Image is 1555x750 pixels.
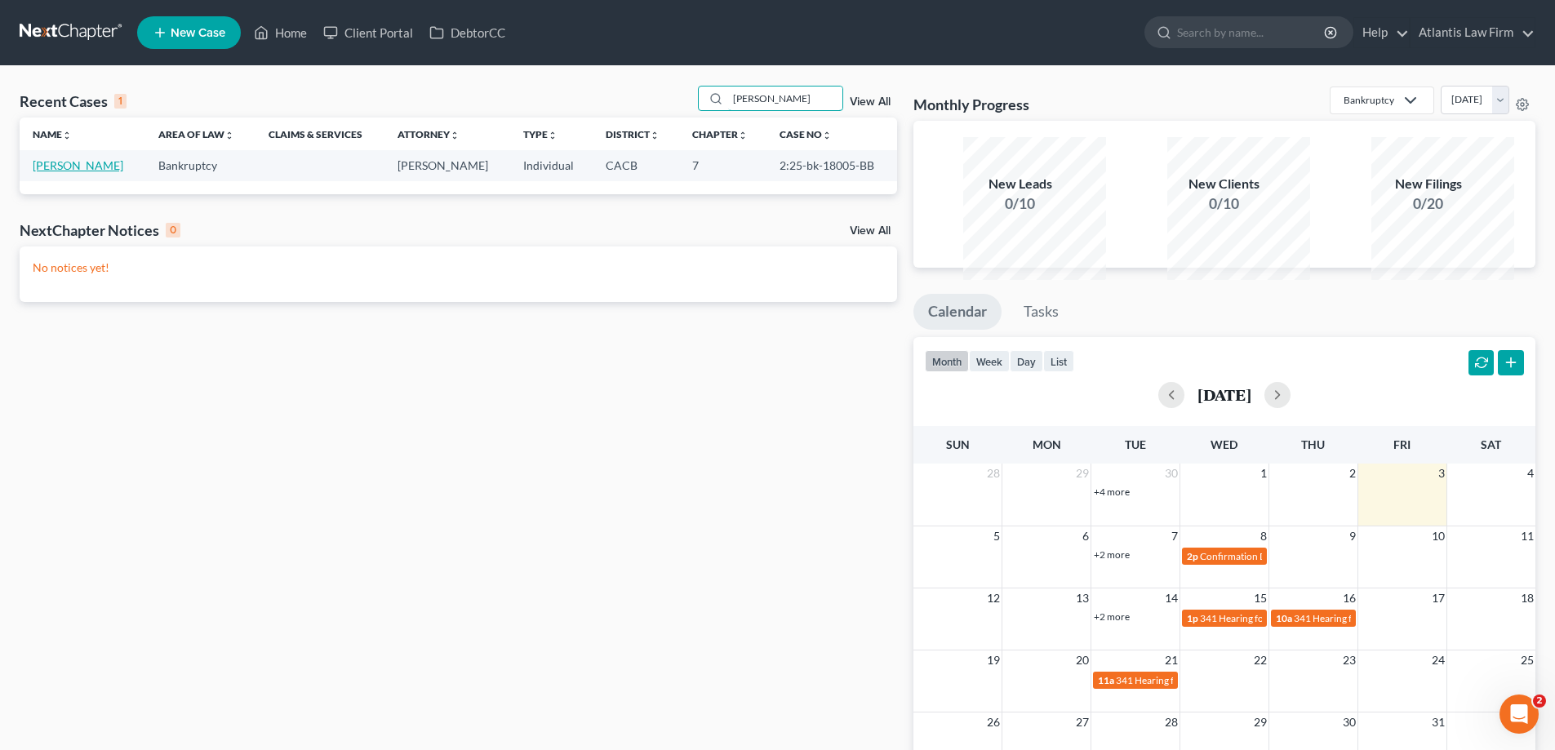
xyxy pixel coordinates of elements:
span: 28 [985,464,1002,483]
div: 0 [166,223,180,237]
a: Atlantis Law Firm [1411,18,1535,47]
a: +2 more [1094,548,1130,561]
span: 30 [1341,712,1357,732]
span: 29 [1252,712,1268,732]
span: 2 [1348,464,1357,483]
td: 7 [679,150,767,180]
span: 341 Hearing for [PERSON_NAME] [1116,674,1262,686]
span: 18 [1519,588,1535,608]
span: Sun [946,437,970,451]
span: 7 [1170,526,1180,546]
td: CACB [593,150,679,180]
span: 15 [1252,588,1268,608]
a: Nameunfold_more [33,128,72,140]
span: New Case [171,27,225,39]
a: Area of Lawunfold_more [158,128,234,140]
span: 28 [1163,712,1180,732]
a: [PERSON_NAME] [33,158,123,172]
span: 341 Hearing for [PERSON_NAME] [1294,612,1440,624]
span: 9 [1348,526,1357,546]
a: View All [850,96,891,108]
span: 14 [1163,588,1180,608]
span: 31 [1430,712,1446,732]
span: 3 [1437,464,1446,483]
span: 2p [1187,550,1198,562]
a: Calendar [913,294,1002,330]
span: 341 Hearing for [PERSON_NAME][GEOGRAPHIC_DATA] [1200,612,1445,624]
i: unfold_more [548,131,558,140]
div: 0/20 [1371,193,1486,214]
div: 0/10 [963,193,1077,214]
div: 1 [114,94,127,109]
span: 27 [1074,712,1091,732]
div: Recent Cases [20,91,127,111]
i: unfold_more [450,131,460,140]
i: unfold_more [738,131,748,140]
a: Tasks [1009,294,1073,330]
span: 4 [1526,464,1535,483]
span: 12 [985,588,1002,608]
div: Bankruptcy [1344,93,1394,107]
div: New Leads [963,175,1077,193]
td: 2:25-bk-18005-BB [766,150,896,180]
span: 26 [985,712,1002,732]
a: Help [1354,18,1409,47]
span: 11 [1519,526,1535,546]
a: Attorneyunfold_more [398,128,460,140]
span: 10 [1430,526,1446,546]
a: Typeunfold_more [523,128,558,140]
a: +2 more [1094,610,1130,623]
button: month [925,350,969,372]
a: Case Nounfold_more [780,128,832,140]
span: 30 [1163,464,1180,483]
span: 29 [1074,464,1091,483]
div: New Clients [1167,175,1282,193]
td: Bankruptcy [145,150,255,180]
button: week [969,350,1010,372]
a: DebtorCC [421,18,513,47]
button: day [1010,350,1043,372]
span: Fri [1393,437,1411,451]
button: list [1043,350,1074,372]
div: New Filings [1371,175,1486,193]
i: unfold_more [224,131,234,140]
span: 11a [1098,674,1114,686]
iframe: Intercom live chat [1499,695,1539,734]
th: Claims & Services [255,118,384,150]
span: 8 [1259,526,1268,546]
span: 25 [1519,650,1535,670]
td: [PERSON_NAME] [384,150,510,180]
span: 22 [1252,650,1268,670]
h2: [DATE] [1197,386,1251,403]
span: 21 [1163,650,1180,670]
input: Search by name... [1177,17,1326,47]
a: Districtunfold_more [606,128,660,140]
span: Confirmation Date for [PERSON_NAME] [1200,550,1373,562]
a: Client Portal [315,18,421,47]
a: View All [850,225,891,237]
span: Tue [1125,437,1146,451]
div: NextChapter Notices [20,220,180,240]
span: 16 [1341,588,1357,608]
span: Sat [1481,437,1501,451]
a: +4 more [1094,486,1130,498]
i: unfold_more [62,131,72,140]
span: 1 [1259,464,1268,483]
p: No notices yet! [33,260,884,276]
span: 10a [1276,612,1292,624]
span: 2 [1533,695,1546,708]
td: Individual [510,150,593,180]
span: Wed [1211,437,1237,451]
span: 17 [1430,588,1446,608]
i: unfold_more [650,131,660,140]
span: 1p [1187,612,1198,624]
span: 23 [1341,650,1357,670]
span: 13 [1074,588,1091,608]
a: Chapterunfold_more [692,128,748,140]
i: unfold_more [822,131,832,140]
span: 6 [1081,526,1091,546]
input: Search by name... [728,87,842,110]
h3: Monthly Progress [913,95,1029,114]
a: Home [246,18,315,47]
div: 0/10 [1167,193,1282,214]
